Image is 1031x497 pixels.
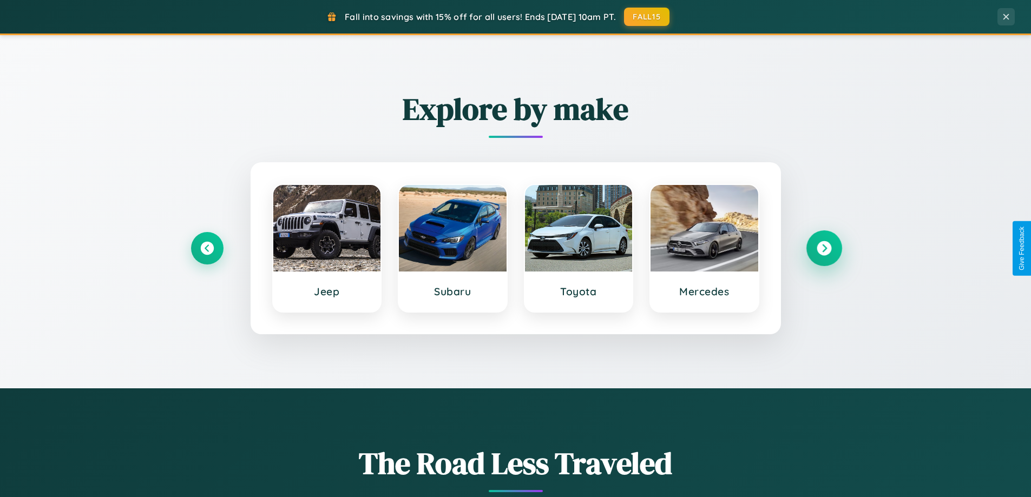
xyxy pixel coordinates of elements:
[536,285,622,298] h3: Toyota
[1018,227,1026,270] div: Give Feedback
[661,285,747,298] h3: Mercedes
[410,285,496,298] h3: Subaru
[624,8,669,26] button: FALL15
[191,88,840,130] h2: Explore by make
[345,11,616,22] span: Fall into savings with 15% off for all users! Ends [DATE] 10am PT.
[191,442,840,484] h1: The Road Less Traveled
[284,285,370,298] h3: Jeep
